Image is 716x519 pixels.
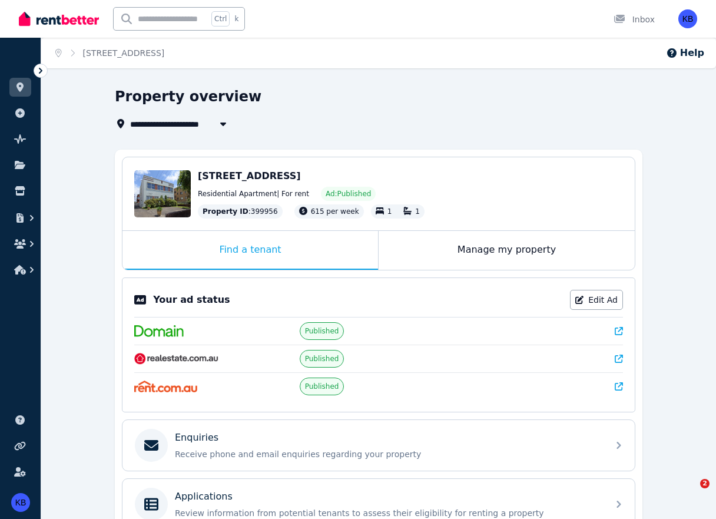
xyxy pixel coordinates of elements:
iframe: Intercom live chat [676,479,704,507]
span: Published [305,354,339,363]
button: Help [666,46,704,60]
span: k [234,14,238,24]
p: Receive phone and email enquiries regarding your property [175,448,601,460]
span: Published [305,382,339,391]
img: Rent.com.au [134,381,197,392]
span: 615 per week [311,207,359,216]
nav: Breadcrumb [41,38,178,68]
div: Manage my property [379,231,635,270]
span: [STREET_ADDRESS] [198,170,301,181]
a: [STREET_ADDRESS] [83,48,165,58]
p: Enquiries [175,431,218,445]
span: 1 [387,207,392,216]
h1: Property overview [115,87,261,106]
span: Property ID [203,207,248,216]
img: RentBetter [19,10,99,28]
span: Published [305,326,339,336]
span: Ctrl [211,11,230,27]
p: Review information from potential tenants to assess their eligibility for renting a property [175,507,601,519]
p: Your ad status [153,293,230,307]
div: : 399956 [198,204,283,219]
div: Find a tenant [122,231,378,270]
span: Ad: Published [326,189,371,199]
img: Kevin Bock [678,9,697,28]
img: Kevin Bock [11,493,30,512]
img: RealEstate.com.au [134,353,218,365]
span: 2 [700,479,710,488]
span: 1 [415,207,420,216]
a: Edit Ad [570,290,623,310]
img: Domain.com.au [134,325,184,337]
p: Applications [175,490,233,504]
div: Inbox [614,14,655,25]
span: Residential Apartment | For rent [198,189,309,199]
a: EnquiriesReceive phone and email enquiries regarding your property [122,420,635,471]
